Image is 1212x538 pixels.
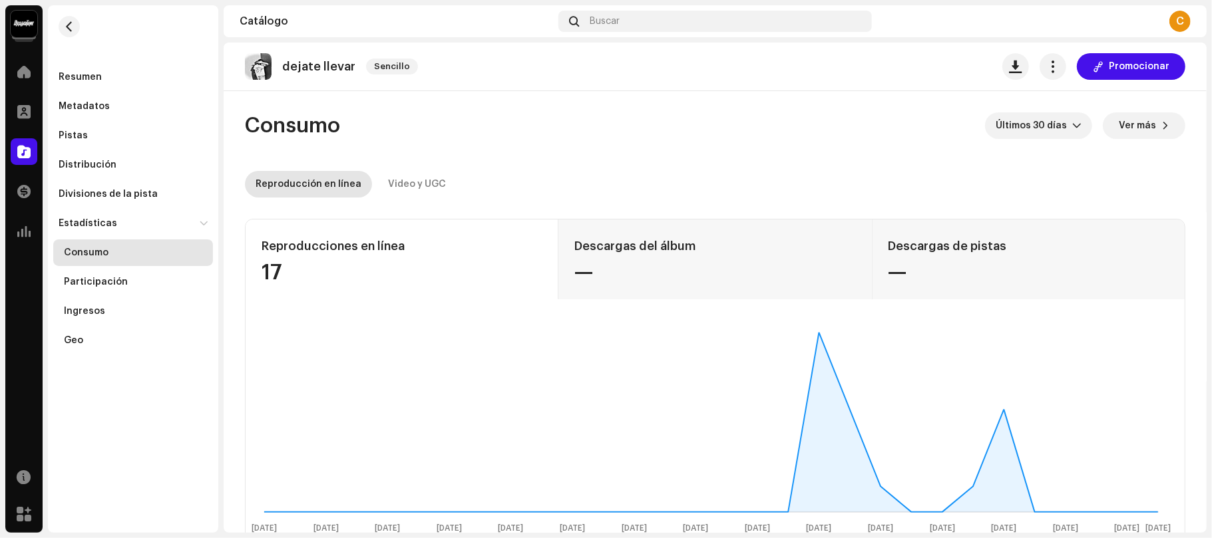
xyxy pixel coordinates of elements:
[622,524,647,533] text: [DATE]
[252,524,277,533] text: [DATE]
[59,72,102,82] div: Resumen
[59,189,158,200] div: Divisiones de la pista
[245,53,272,80] img: 434d9da1-8f99-485c-8691-b792c6d99c0a
[745,524,770,533] text: [DATE]
[256,171,361,198] div: Reproducción en línea
[889,235,1169,257] div: Descargas de pistas
[53,298,213,325] re-m-nav-item: Ingresos
[991,524,1016,533] text: [DATE]
[1145,524,1171,533] text: [DATE]
[59,130,88,141] div: Pistas
[1115,524,1140,533] text: [DATE]
[574,262,855,283] div: —
[313,524,339,533] text: [DATE]
[807,524,832,533] text: [DATE]
[59,101,110,112] div: Metadatos
[498,524,523,533] text: [DATE]
[590,16,620,27] span: Buscar
[1103,112,1185,139] button: Ver más
[574,235,855,257] div: Descargas del álbum
[1109,53,1169,80] span: Promocionar
[53,210,213,354] re-m-nav-dropdown: Estadísticas
[53,64,213,90] re-m-nav-item: Resumen
[437,524,462,533] text: [DATE]
[683,524,708,533] text: [DATE]
[64,335,83,346] div: Geo
[1053,524,1078,533] text: [DATE]
[53,239,213,266] re-m-nav-item: Consumo
[53,152,213,178] re-m-nav-item: Distribución
[1072,112,1082,139] div: dropdown trigger
[64,277,128,287] div: Participación
[1169,11,1191,32] div: C
[366,59,418,74] span: Sencillo
[1077,53,1185,80] button: Promocionar
[889,262,1169,283] div: —
[930,524,955,533] text: [DATE]
[53,122,213,149] re-m-nav-item: Pistas
[1119,112,1156,139] span: Ver más
[53,269,213,295] re-m-nav-item: Participación
[59,160,116,170] div: Distribución
[240,16,553,27] div: Catálogo
[59,218,117,229] div: Estadísticas
[11,11,37,37] img: 10370c6a-d0e2-4592-b8a2-38f444b0ca44
[64,306,105,317] div: Ingresos
[388,171,446,198] div: Video y UGC
[262,262,542,283] div: 17
[375,524,400,533] text: [DATE]
[53,93,213,120] re-m-nav-item: Metadatos
[262,235,542,257] div: Reproducciones en línea
[868,524,893,533] text: [DATE]
[245,112,340,139] span: Consumo
[996,112,1072,139] span: Últimos 30 días
[560,524,585,533] text: [DATE]
[282,60,355,74] p: dejate llevar
[53,327,213,354] re-m-nav-item: Geo
[53,181,213,207] re-m-nav-item: Divisiones de la pista
[64,247,108,258] div: Consumo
